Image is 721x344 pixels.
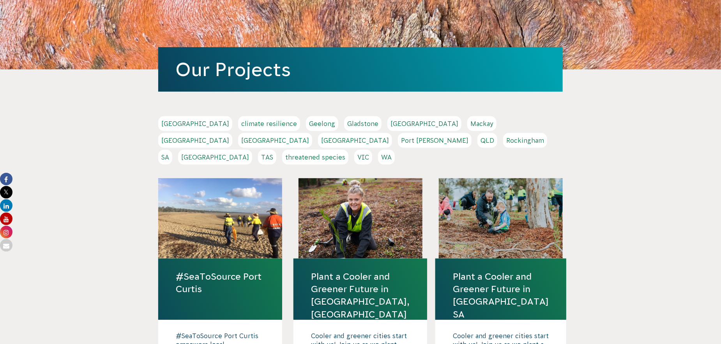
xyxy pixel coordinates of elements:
[467,116,497,131] a: Mackay
[178,150,252,165] a: [GEOGRAPHIC_DATA]
[258,150,276,165] a: TAS
[398,133,472,148] a: Port [PERSON_NAME]
[306,116,338,131] a: Geelong
[158,133,232,148] a: [GEOGRAPHIC_DATA]
[282,150,348,165] a: threatened species
[387,116,461,131] a: [GEOGRAPHIC_DATA]
[238,133,312,148] a: [GEOGRAPHIC_DATA]
[238,116,300,131] a: climate resilience
[311,270,410,321] a: Plant a Cooler and Greener Future in [GEOGRAPHIC_DATA], [GEOGRAPHIC_DATA]
[176,270,265,295] a: #SeaToSource Port Curtis
[503,133,547,148] a: Rockingham
[453,270,549,321] a: Plant a Cooler and Greener Future in [GEOGRAPHIC_DATA] SA
[477,133,497,148] a: QLD
[318,133,392,148] a: [GEOGRAPHIC_DATA]
[354,150,372,165] a: VIC
[344,116,382,131] a: Gladstone
[158,150,172,165] a: SA
[175,59,291,80] a: Our Projects
[378,150,395,165] a: WA
[158,116,232,131] a: [GEOGRAPHIC_DATA]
